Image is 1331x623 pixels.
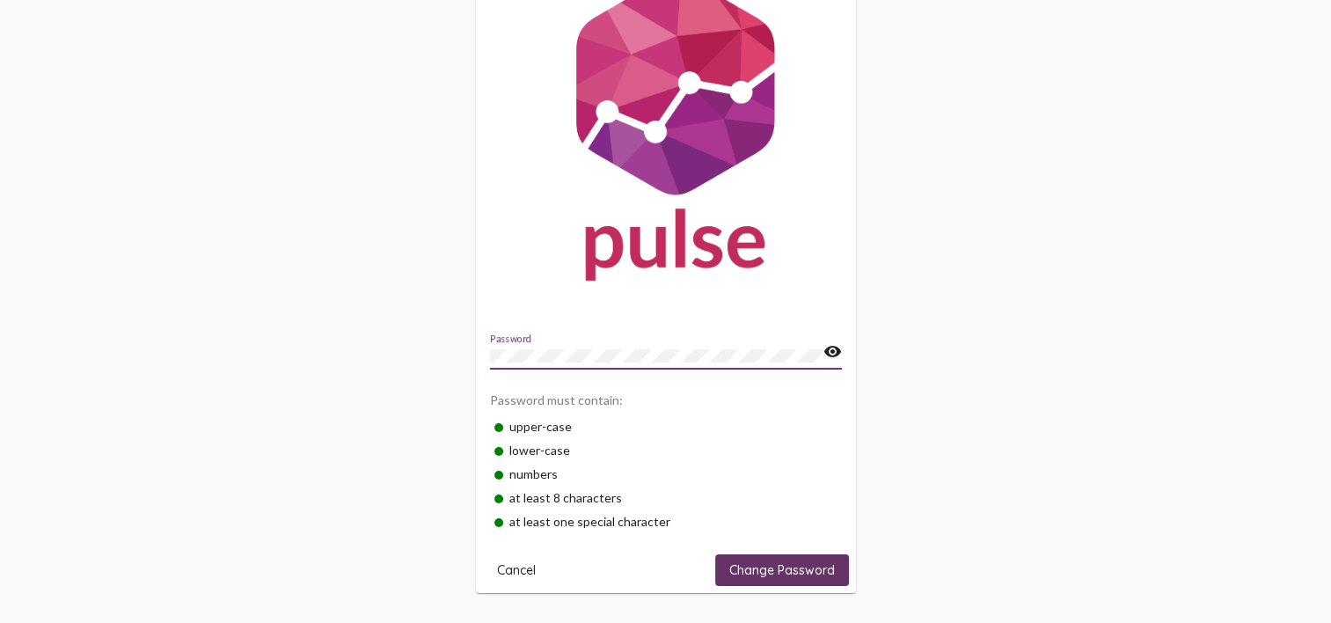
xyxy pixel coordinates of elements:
[497,562,536,578] span: Cancel
[823,341,842,363] mat-icon: visibility
[490,438,842,462] div: lower-case
[490,486,842,509] div: at least 8 characters
[483,554,550,586] button: Cancel
[490,414,842,438] div: upper-case
[729,562,835,578] span: Change Password
[490,384,842,414] div: Password must contain:
[490,509,842,533] div: at least one special character
[490,462,842,486] div: numbers
[715,554,849,586] button: Change Password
